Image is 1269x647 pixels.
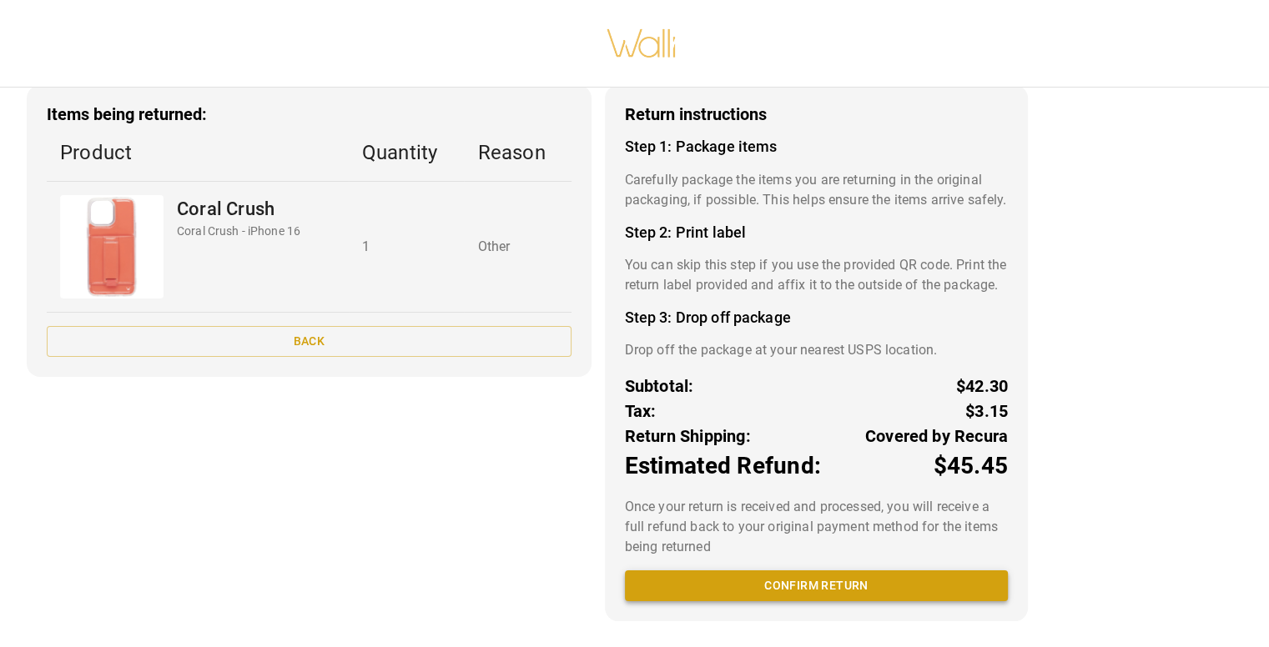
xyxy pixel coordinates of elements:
[177,223,300,240] p: Coral Crush - iPhone 16
[956,374,1008,399] p: $42.30
[865,424,1008,449] p: Covered by Recura
[625,374,694,399] p: Subtotal:
[625,105,1008,124] h3: Return instructions
[625,497,1008,557] p: Once your return is received and processed, you will receive a full refund back to your original ...
[177,195,300,223] p: Coral Crush
[362,237,451,257] p: 1
[625,223,1008,242] h4: Step 2: Print label
[625,424,751,449] p: Return Shipping:
[625,138,1008,156] h4: Step 1: Package items
[625,449,821,484] p: Estimated Refund:
[625,255,1008,295] p: You can skip this step if you use the provided QR code. Print the return label provided and affix...
[965,399,1008,424] p: $3.15
[625,308,1008,327] h4: Step 3: Drop off package
[60,138,335,168] p: Product
[933,449,1008,484] p: $45.45
[47,326,572,357] button: Back
[625,170,1008,210] p: Carefully package the items you are returning in the original packaging, if possible. This helps ...
[477,237,557,257] p: Other
[362,138,451,168] p: Quantity
[625,570,1008,601] button: Confirm return
[47,105,572,124] h3: Items being returned:
[625,399,657,424] p: Tax:
[477,138,557,168] p: Reason
[606,8,677,79] img: walli-inc.myshopify.com
[625,340,1008,360] p: Drop off the package at your nearest USPS location.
